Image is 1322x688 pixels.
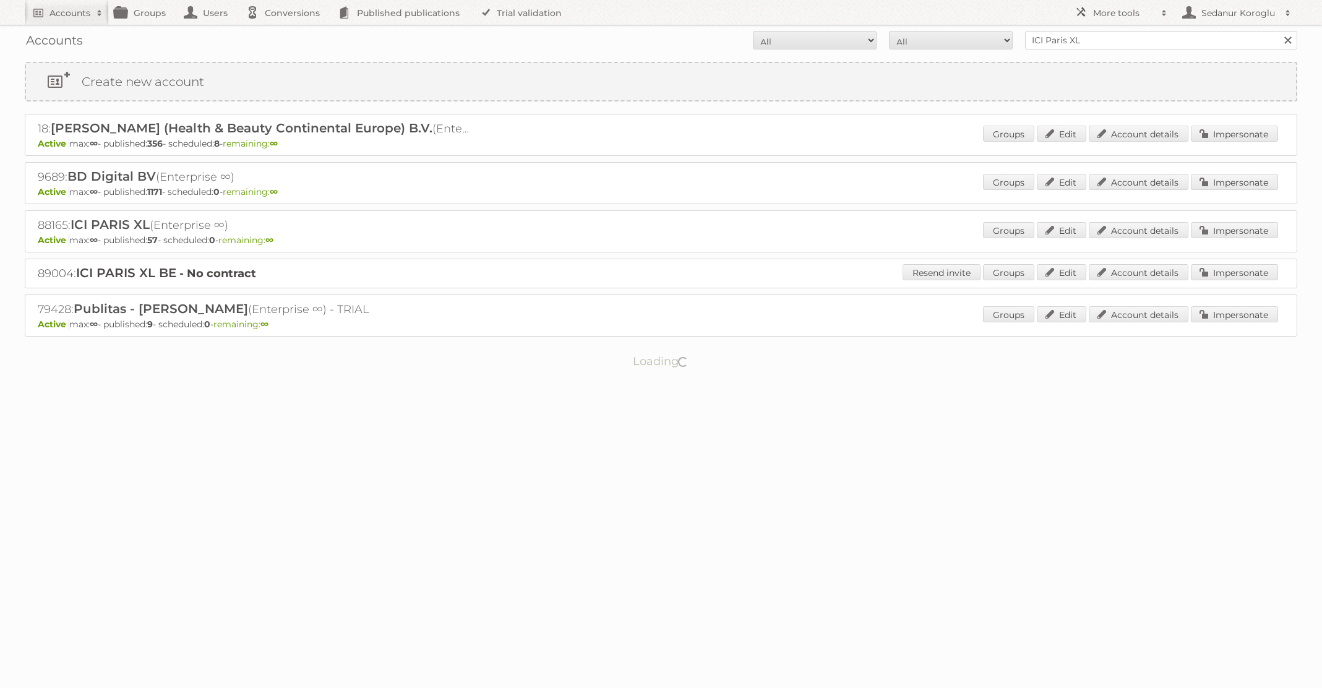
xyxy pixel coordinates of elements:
a: Impersonate [1191,126,1278,142]
a: Account details [1089,126,1188,142]
a: Groups [983,222,1034,238]
span: Active [38,138,69,149]
strong: ∞ [90,234,98,246]
strong: ∞ [260,319,268,330]
span: Active [38,234,69,246]
h2: 18: (Enterprise ∞) [38,121,471,137]
a: Edit [1037,264,1086,280]
h2: Sedanur Koroglu [1198,7,1279,19]
p: max: - published: - scheduled: - [38,234,1284,246]
strong: 0 [209,234,215,246]
a: Account details [1089,174,1188,190]
span: Publitas - [PERSON_NAME] [74,301,248,316]
a: Impersonate [1191,306,1278,322]
span: remaining: [218,234,273,246]
strong: 9 [147,319,153,330]
a: Impersonate [1191,264,1278,280]
p: Loading [594,349,728,374]
a: Impersonate [1191,222,1278,238]
strong: ∞ [90,186,98,197]
strong: 0 [204,319,210,330]
span: Active [38,319,69,330]
a: Groups [983,264,1034,280]
span: BD Digital BV [67,169,156,184]
h2: 79428: (Enterprise ∞) - TRIAL [38,301,471,317]
strong: ∞ [265,234,273,246]
strong: ∞ [90,138,98,149]
a: Account details [1089,264,1188,280]
strong: 1171 [147,186,162,197]
p: max: - published: - scheduled: - [38,138,1284,149]
a: Edit [1037,174,1086,190]
a: Groups [983,306,1034,322]
span: ICI PARIS XL [71,217,150,232]
a: Groups [983,174,1034,190]
h2: Accounts [49,7,90,19]
p: max: - published: - scheduled: - [38,319,1284,330]
a: Edit [1037,306,1086,322]
a: Impersonate [1191,174,1278,190]
p: max: - published: - scheduled: - [38,186,1284,197]
a: Account details [1089,306,1188,322]
strong: 0 [213,186,220,197]
a: Resend invite [903,264,981,280]
a: Account details [1089,222,1188,238]
strong: 8 [214,138,220,149]
span: Active [38,186,69,197]
a: Create new account [26,63,1296,100]
h2: More tools [1093,7,1155,19]
strong: 356 [147,138,163,149]
a: Groups [983,126,1034,142]
a: Edit [1037,222,1086,238]
h2: 9689: (Enterprise ∞) [38,169,471,185]
strong: ∞ [90,319,98,330]
strong: - No contract [179,267,256,280]
span: remaining: [213,319,268,330]
h2: 88165: (Enterprise ∞) [38,217,471,233]
a: 89004:ICI PARIS XL BE - No contract [38,267,256,280]
span: remaining: [223,186,278,197]
strong: 57 [147,234,158,246]
span: ICI PARIS XL BE [76,265,176,280]
a: Edit [1037,126,1086,142]
span: [PERSON_NAME] (Health & Beauty Continental Europe) B.V. [51,121,432,135]
span: remaining: [223,138,278,149]
strong: ∞ [270,138,278,149]
strong: ∞ [270,186,278,197]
